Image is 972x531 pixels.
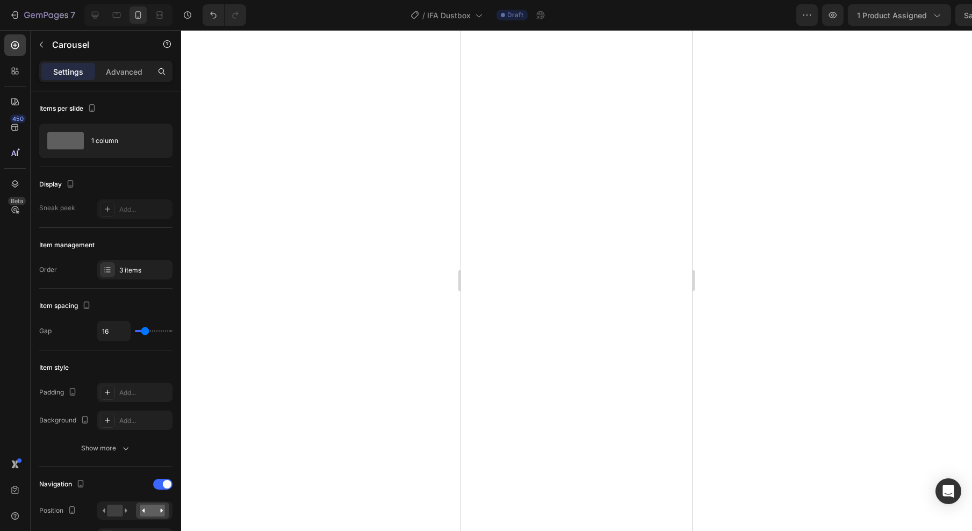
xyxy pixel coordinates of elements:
[39,177,77,192] div: Display
[119,388,170,398] div: Add...
[81,443,131,454] div: Show more
[753,4,856,26] button: 1 product assigned
[10,114,26,123] div: 450
[39,385,79,400] div: Padding
[422,10,425,21] span: /
[935,478,961,504] div: Open Intercom Messenger
[427,10,471,21] span: IFA Dustbox
[910,10,937,21] div: Publish
[901,4,946,26] button: Publish
[39,203,75,213] div: Sneak peek
[39,326,52,336] div: Gap
[106,66,142,77] p: Advanced
[203,4,246,26] div: Undo/Redo
[39,477,87,492] div: Navigation
[762,10,832,21] span: 1 product assigned
[39,265,57,275] div: Order
[119,416,170,426] div: Add...
[39,363,69,372] div: Item style
[119,265,170,275] div: 3 items
[98,321,130,341] input: Auto
[53,66,83,77] p: Settings
[4,4,80,26] button: 7
[461,30,692,531] iframe: Design area
[870,11,888,20] span: Save
[91,128,157,153] div: 1 column
[39,504,78,518] div: Position
[8,197,26,205] div: Beta
[507,10,523,20] span: Draft
[39,240,95,250] div: Item management
[39,102,98,116] div: Items per slide
[52,38,143,51] p: Carousel
[70,9,75,21] p: 7
[39,299,93,313] div: Item spacing
[39,413,91,428] div: Background
[861,4,896,26] button: Save
[39,439,172,458] button: Show more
